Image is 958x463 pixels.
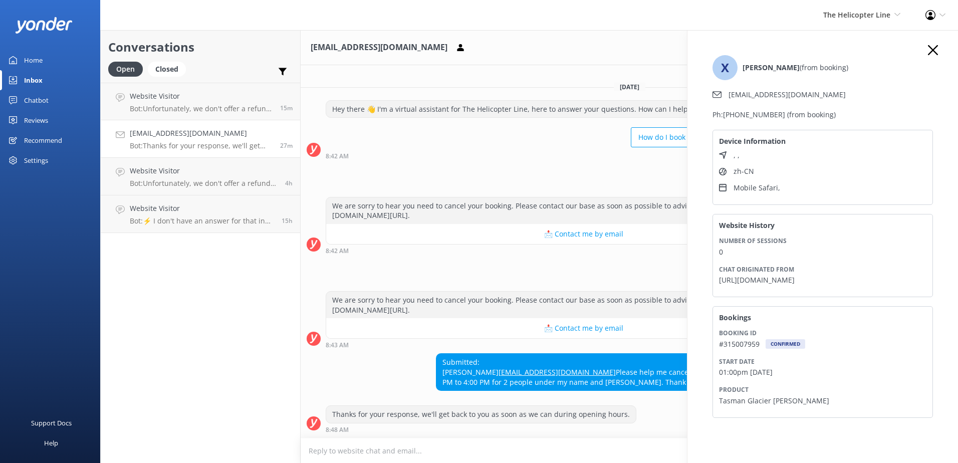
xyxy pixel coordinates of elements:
div: Open [108,62,143,77]
h4: Website History [719,220,926,230]
div: X [712,55,738,80]
p: Bot: Unfortunately, we don't offer a refund for no shows or changes you make to your booking less... [130,104,273,113]
div: Oct 04 2025 08:48am (UTC +13:00) Pacific/Auckland [326,426,636,433]
strong: 8:43 AM [326,342,349,348]
div: Home [24,50,43,70]
strong: 8:42 AM [326,248,349,254]
div: Oct 04 2025 08:48am (UTC +13:00) Pacific/Auckland [436,393,952,400]
li: Location [719,150,926,161]
div: Thanks for your response, we'll get back to you as soon as we can during opening hours. [326,406,636,423]
p: Bot: ⚡ I don't have an answer for that in my knowledge base. Please try and rephrase your questio... [130,216,274,225]
li: Email [712,89,933,100]
h4: Device Information [719,136,926,146]
span: Oct 04 2025 05:14am (UTC +13:00) Pacific/Auckland [285,179,293,187]
div: Support Docs [31,413,72,433]
span: Chat originated from [719,265,794,274]
span: Number of sessions [719,237,787,245]
a: [EMAIL_ADDRESS][DOMAIN_NAME] [499,367,616,377]
a: Website VisitorBot:Unfortunately, we don't offer a refund for no shows or changes you make to you... [101,83,300,120]
div: Closed [148,62,186,77]
h3: [EMAIL_ADDRESS][DOMAIN_NAME] [311,41,447,54]
div: We are sorry to hear you need to cancel your booking. Please contact our base as soon as possible... [326,197,841,224]
a: [EMAIL_ADDRESS][DOMAIN_NAME]Bot:Thanks for your response, we'll get back to you as soon as we can... [101,120,300,158]
div: Help [44,433,58,453]
b: [PERSON_NAME] [743,62,800,73]
li: Device type [719,182,926,193]
div: Hey there 👋 I'm a virtual assistant for The Helicopter Line, here to answer your questions. How c... [326,101,697,118]
div: Oct 04 2025 08:42am (UTC +13:00) Pacific/Auckland [326,152,842,159]
div: Reviews [24,110,48,130]
div: Inbox [24,70,43,90]
span: Product [719,385,749,394]
p: [URL][DOMAIN_NAME] [719,275,926,285]
span: Oct 03 2025 06:05pm (UTC +13:00) Pacific/Auckland [282,216,293,225]
span: Start date [719,357,755,366]
div: Submitted: [PERSON_NAME] Please help me cancel my booking for the Tasman Glacier [PERSON_NAME] on... [436,354,951,390]
img: yonder-white-logo.png [15,17,73,34]
strong: 8:42 AM [326,153,349,159]
button: Close [928,45,938,56]
div: (from booking) [743,62,848,73]
h4: Website Visitor [130,203,274,214]
h4: Bookings [719,313,926,322]
span: [DATE] [614,83,645,91]
button: 📩 Contact me by email [326,318,841,338]
strong: 8:48 AM [326,427,349,433]
div: Oct 04 2025 08:42am (UTC +13:00) Pacific/Auckland [326,247,842,254]
p: Bot: Thanks for your response, we'll get back to you as soon as we can during opening hours. [130,141,273,150]
li: Language [719,166,926,177]
div: Oct 04 2025 08:43am (UTC +13:00) Pacific/Auckland [326,341,842,348]
h2: Conversations [108,38,293,57]
p: Tasman Glacier [PERSON_NAME] [719,396,926,405]
p: Bot: Unfortunately, we don't offer a refund for no shows or changes you make to your booking less... [130,179,278,188]
h4: Website Visitor [130,165,278,176]
div: Chatbot [24,90,49,110]
li: Name [712,55,933,80]
div: Recommend [24,130,62,150]
p: #315007959 [719,339,760,349]
a: Open [108,63,148,74]
a: Website VisitorBot:⚡ I don't have an answer for that in my knowledge base. Please try and rephras... [101,195,300,233]
span: Oct 04 2025 08:48am (UTC +13:00) Pacific/Auckland [280,141,293,150]
span: Oct 04 2025 08:59am (UTC +13:00) Pacific/Auckland [280,104,293,112]
button: How do I book [631,127,693,147]
h4: Website Visitor [130,91,273,102]
p: 01:00pm [DATE] [719,367,926,377]
a: Closed [148,63,191,74]
div: CONFIRMED [766,339,805,349]
span: Booking ID [719,329,757,337]
h4: [EMAIL_ADDRESS][DOMAIN_NAME] [130,128,273,139]
div: We are sorry to hear you need to cancel your booking. Please contact our base as soon as possible... [326,292,841,318]
div: Settings [24,150,48,170]
p: 0 [719,247,926,257]
span: The Helicopter Line [823,10,890,20]
button: 📩 Contact me by email [326,224,841,244]
li: Phone [712,109,933,120]
a: Website VisitorBot:Unfortunately, we don't offer a refund for no shows or changes you make to you... [101,158,300,195]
